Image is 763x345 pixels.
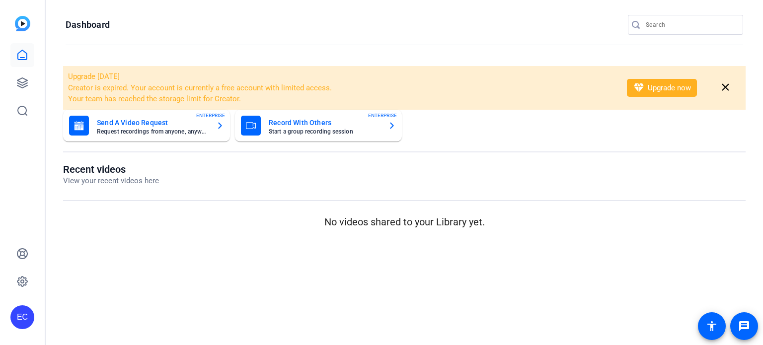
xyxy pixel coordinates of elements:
li: Your team has reached the storage limit for Creator. [68,93,614,105]
mat-icon: message [738,320,750,332]
h1: Dashboard [66,19,110,31]
mat-icon: accessibility [706,320,718,332]
h1: Recent videos [63,163,159,175]
p: No videos shared to your Library yet. [63,214,746,229]
mat-card-title: Record With Others [269,117,380,129]
mat-icon: close [719,81,732,94]
mat-card-subtitle: Start a group recording session [269,129,380,135]
input: Search [646,19,735,31]
button: Upgrade now [627,79,697,97]
li: Creator is expired. Your account is currently a free account with limited access. [68,82,614,94]
mat-icon: diamond [633,82,645,94]
mat-card-subtitle: Request recordings from anyone, anywhere [97,129,208,135]
div: EC [10,305,34,329]
span: ENTERPRISE [196,112,225,119]
button: Send A Video RequestRequest recordings from anyone, anywhereENTERPRISE [63,110,230,141]
p: View your recent videos here [63,175,159,187]
img: blue-gradient.svg [15,16,30,31]
span: ENTERPRISE [368,112,397,119]
button: Record With OthersStart a group recording sessionENTERPRISE [235,110,402,141]
span: Upgrade [DATE] [68,72,120,81]
mat-card-title: Send A Video Request [97,117,208,129]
